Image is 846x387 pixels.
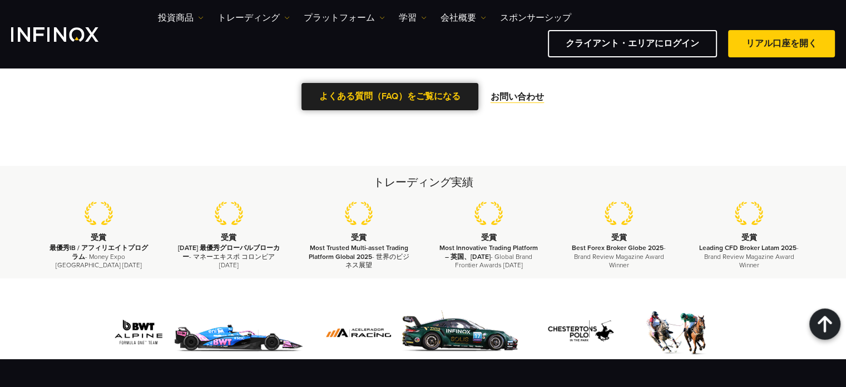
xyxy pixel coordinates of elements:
[217,11,290,25] a: トレーディング
[697,244,800,270] p: - Brand Review Magazine Award Winner
[572,244,664,252] strong: Best Forex Broker Globe 2025
[177,244,280,270] p: - マネーエキスポ コロンビア [DATE]
[304,11,385,25] a: プラットフォーム
[158,11,204,25] a: 投資商品
[441,11,486,25] a: 会社概要
[500,11,571,25] a: スポンサーシップ
[439,244,538,260] strong: Most Innovative Trading Platform – 英国、[DATE]
[611,233,627,242] strong: 受賞
[34,175,813,190] h2: トレーディング実績
[91,233,106,242] strong: 受賞
[308,244,410,270] p: - 世界のビジネス展望
[48,244,150,270] p: - Money Expo [GEOGRAPHIC_DATA] [DATE]
[178,244,280,260] strong: [DATE] 最優秀グローバルブローカー
[568,244,670,270] p: - Brand Review Magazine Award Winner
[489,91,545,103] a: お問い合わせ
[221,233,236,242] strong: 受賞
[699,244,796,252] strong: Leading CFD Broker Latam 2025
[438,244,540,270] p: - Global Brand Frontier Awards [DATE]
[399,11,427,25] a: 学習
[548,30,717,57] a: クライアント・エリアにログイン
[741,233,756,242] strong: 受賞
[11,27,125,42] a: INFINOX Logo
[481,233,497,242] strong: 受賞
[728,30,835,57] a: リアル口座を開く
[351,233,367,242] strong: 受賞
[50,244,148,260] strong: 最優秀IB / アフィリエイトプログラム
[301,83,478,110] a: よくある質問（FAQ）をご覧になる
[308,244,408,260] strong: Most Trusted Multi-asset Trading Platform Global 2025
